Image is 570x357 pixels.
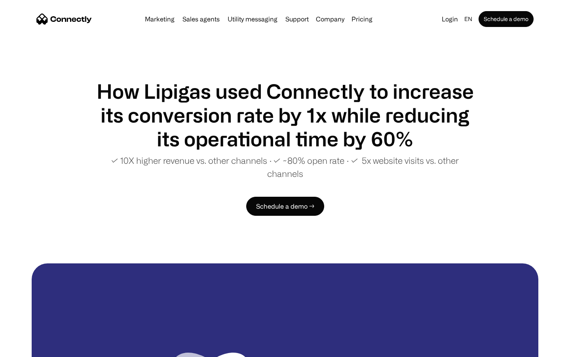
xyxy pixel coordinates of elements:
a: Schedule a demo → [246,197,324,216]
a: Utility messaging [224,16,281,22]
a: Login [439,13,461,25]
a: Support [282,16,312,22]
ul: Language list [16,343,47,354]
a: Marketing [142,16,178,22]
h1: How Lipigas used Connectly to increase its conversion rate by 1x while reducing its operational t... [95,79,475,151]
div: Company [316,13,344,25]
div: en [464,13,472,25]
a: Schedule a demo [479,11,534,27]
p: ✓ 10X higher revenue vs. other channels ∙ ✓ ~80% open rate ∙ ✓ 5x website visits vs. other channels [95,154,475,180]
a: Sales agents [179,16,223,22]
aside: Language selected: English [8,342,47,354]
a: Pricing [348,16,376,22]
